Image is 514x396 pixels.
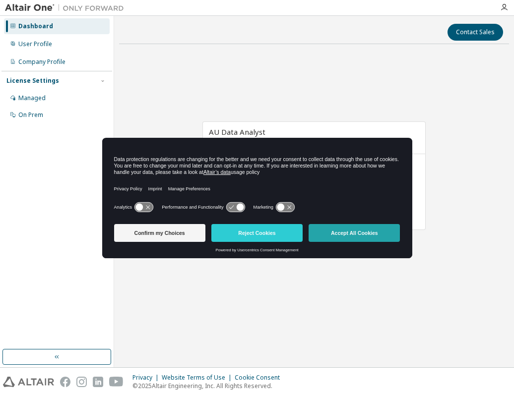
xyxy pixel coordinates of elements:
div: Company Profile [18,58,65,66]
div: License Settings [6,77,59,85]
img: altair_logo.svg [3,377,54,387]
img: Altair One [5,3,129,13]
img: instagram.svg [76,377,87,387]
div: Privacy [132,374,162,382]
div: User Profile [18,40,52,48]
img: youtube.svg [109,377,124,387]
div: On Prem [18,111,43,119]
span: AU Data Analyst [209,127,265,137]
button: Contact Sales [448,24,503,41]
p: © 2025 Altair Engineering, Inc. All Rights Reserved. [132,382,286,390]
div: Website Terms of Use [162,374,235,382]
div: Dashboard [18,22,53,30]
img: facebook.svg [60,377,70,387]
img: linkedin.svg [93,377,103,387]
div: Managed [18,94,46,102]
div: Cookie Consent [235,374,286,382]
